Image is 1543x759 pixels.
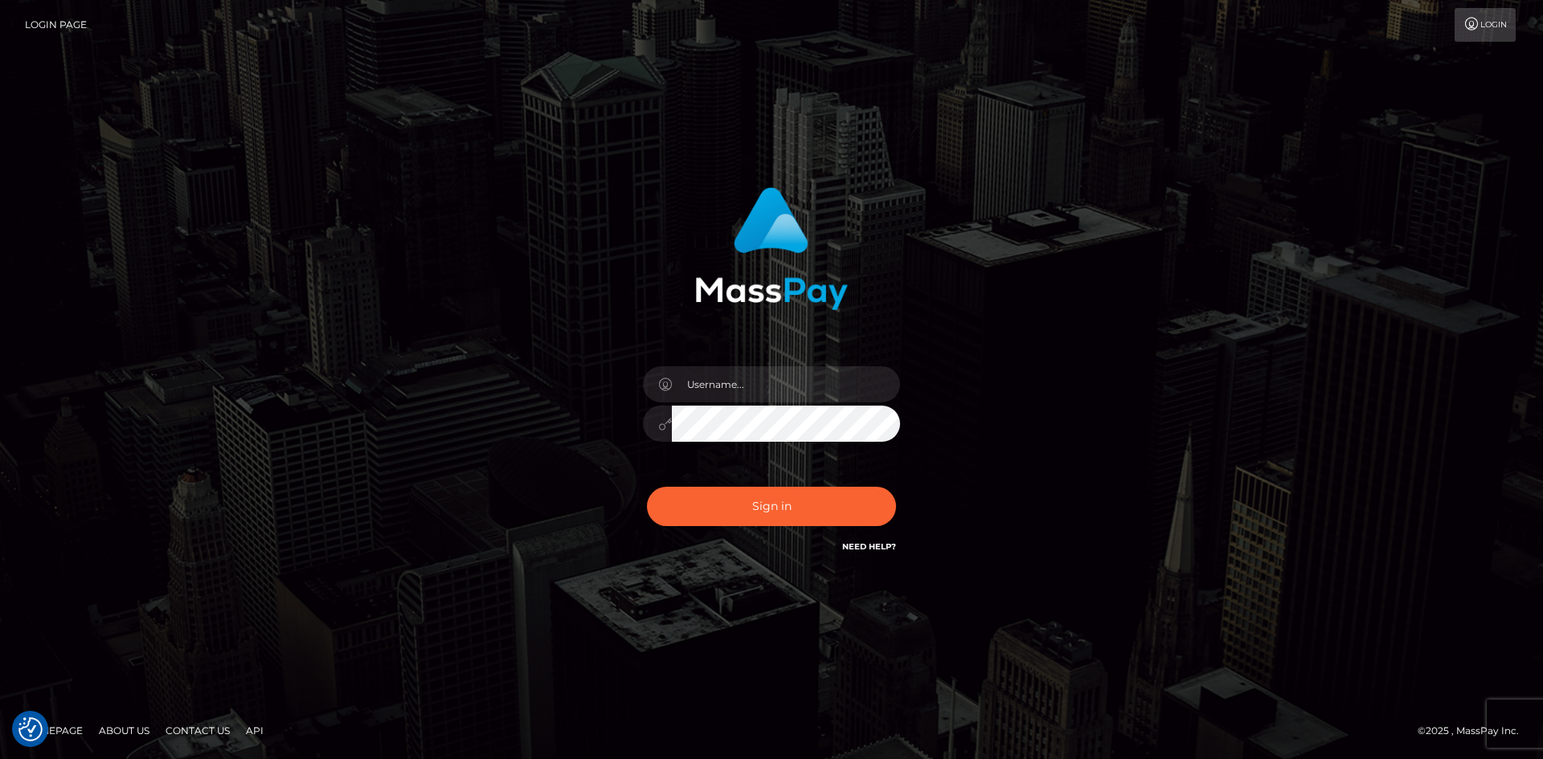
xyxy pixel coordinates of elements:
[672,366,900,402] input: Username...
[842,541,896,552] a: Need Help?
[239,718,270,743] a: API
[18,717,43,741] img: Revisit consent button
[92,718,156,743] a: About Us
[18,717,43,741] button: Consent Preferences
[25,8,87,42] a: Login Page
[159,718,236,743] a: Contact Us
[1455,8,1516,42] a: Login
[695,187,848,310] img: MassPay Login
[18,718,89,743] a: Homepage
[1418,722,1531,740] div: © 2025 , MassPay Inc.
[647,487,896,526] button: Sign in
